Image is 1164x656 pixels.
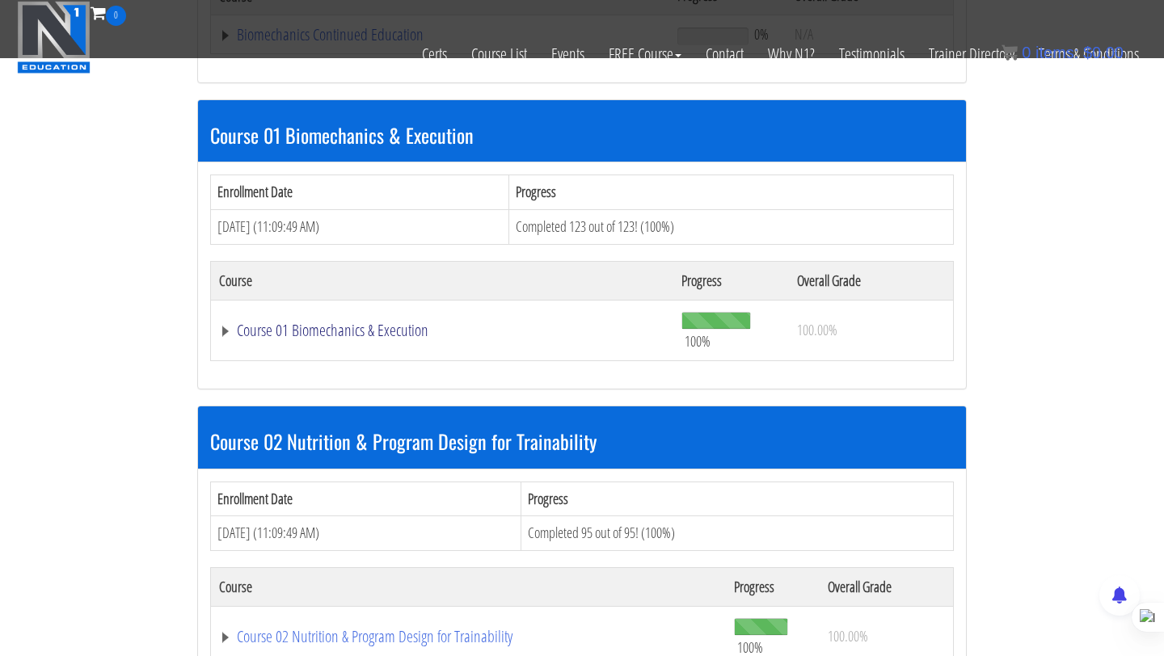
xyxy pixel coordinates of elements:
th: Overall Grade [789,261,954,300]
th: Overall Grade [820,567,953,606]
th: Course [211,261,673,300]
a: Why N1? [756,26,827,82]
h3: Course 01 Biomechanics & Execution [210,124,954,145]
th: Progress [673,261,789,300]
td: Completed 123 out of 123! (100%) [509,209,954,244]
h3: Course 02 Nutrition & Program Design for Trainability [210,431,954,452]
th: Progress [521,481,954,516]
a: Course 02 Nutrition & Program Design for Trainability [219,629,718,645]
th: Progress [509,175,954,210]
span: 0 [106,6,126,26]
th: Enrollment Date [211,175,509,210]
td: Completed 95 out of 95! (100%) [521,516,954,551]
bdi: 0.00 [1083,44,1124,61]
a: FREE Course [597,26,694,82]
a: Events [539,26,597,82]
td: 100.00% [789,300,954,360]
a: Testimonials [827,26,917,82]
a: Course 01 Biomechanics & Execution [219,322,665,339]
img: n1-education [17,1,91,74]
a: Contact [694,26,756,82]
th: Enrollment Date [211,481,521,516]
td: [DATE] (11:09:49 AM) [211,516,521,551]
span: $ [1083,44,1092,61]
a: Course List [459,26,539,82]
a: 0 [91,2,126,23]
span: items: [1035,44,1078,61]
span: 100% [737,638,763,656]
a: Trainer Directory [917,26,1027,82]
th: Course [211,567,726,606]
span: 0 [1022,44,1031,61]
a: Terms & Conditions [1027,26,1151,82]
td: [DATE] (11:09:49 AM) [211,209,509,244]
img: icon11.png [1002,44,1018,61]
a: 0 items: $0.00 [1002,44,1124,61]
span: 100% [685,332,711,350]
th: Progress [726,567,820,606]
a: Certs [410,26,459,82]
